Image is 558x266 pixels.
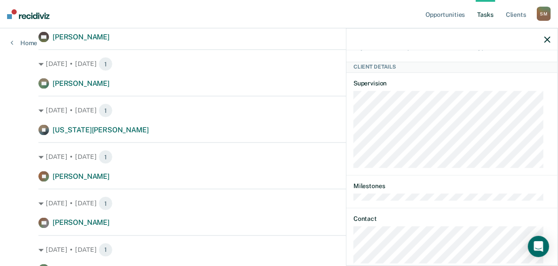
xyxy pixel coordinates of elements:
[353,182,550,190] dt: Milestones
[53,219,110,227] span: [PERSON_NAME]
[38,197,520,211] div: [DATE] • [DATE]
[99,150,113,164] span: 1
[53,126,148,134] span: [US_STATE][PERSON_NAME]
[99,197,113,211] span: 1
[53,172,110,181] span: [PERSON_NAME]
[99,57,113,71] span: 1
[53,79,110,88] span: [PERSON_NAME]
[99,104,113,118] span: 1
[38,150,520,164] div: [DATE] • [DATE]
[38,243,520,257] div: [DATE] • [DATE]
[53,33,110,41] span: [PERSON_NAME]
[528,236,549,257] div: Open Intercom Messenger
[99,243,113,257] span: 1
[537,7,551,21] div: S M
[38,57,520,71] div: [DATE] • [DATE]
[38,104,520,118] div: [DATE] • [DATE]
[353,216,550,223] dt: Contact
[353,80,550,87] dt: Supervision
[346,62,558,73] div: Client Details
[7,9,49,19] img: Recidiviz
[11,39,37,47] a: Home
